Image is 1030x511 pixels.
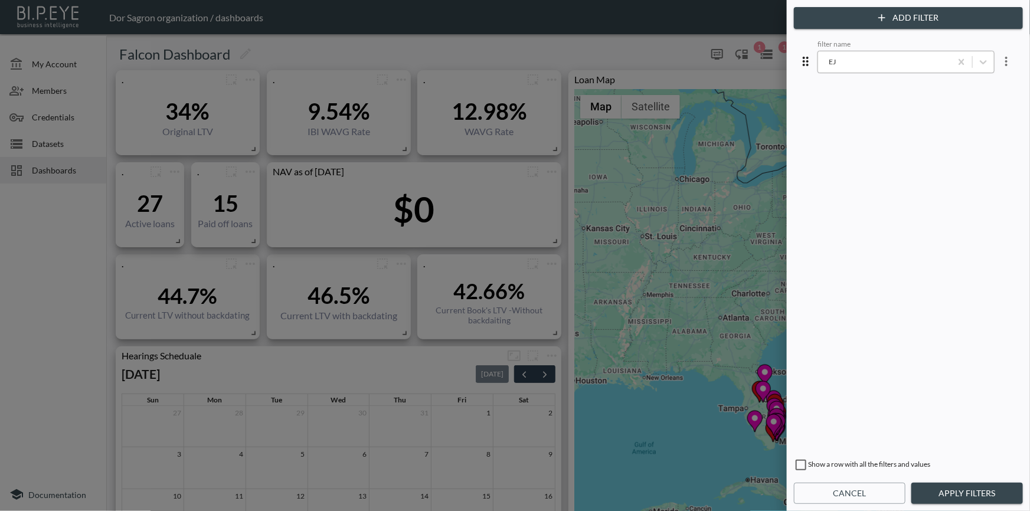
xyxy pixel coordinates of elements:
div: Show a row with all the filters and values [794,458,1023,477]
div: filter name [818,40,995,51]
button: Add Filter [794,7,1023,29]
div: EJ [818,40,1018,73]
button: Apply Filters [911,483,1023,505]
div: EJ [824,55,945,68]
button: Cancel [794,483,905,505]
button: more [995,50,1018,73]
